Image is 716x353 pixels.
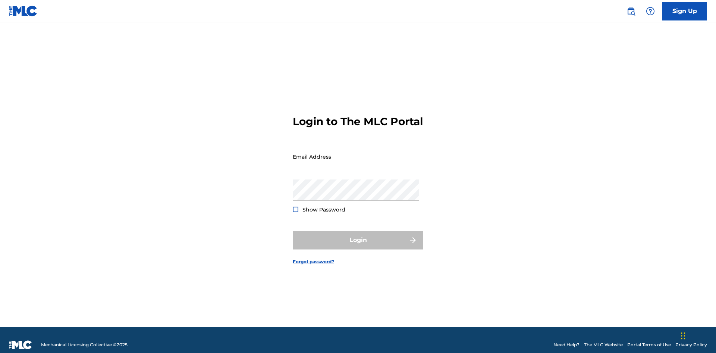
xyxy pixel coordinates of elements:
[675,341,707,348] a: Privacy Policy
[627,341,671,348] a: Portal Terms of Use
[624,4,638,19] a: Public Search
[9,6,38,16] img: MLC Logo
[646,7,655,16] img: help
[584,341,623,348] a: The MLC Website
[679,317,716,353] iframe: Chat Widget
[643,4,658,19] div: Help
[41,341,128,348] span: Mechanical Licensing Collective © 2025
[681,325,685,347] div: Drag
[662,2,707,20] a: Sign Up
[9,340,32,349] img: logo
[626,7,635,16] img: search
[293,258,334,265] a: Forgot password?
[553,341,580,348] a: Need Help?
[293,115,423,128] h3: Login to The MLC Portal
[302,206,345,213] span: Show Password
